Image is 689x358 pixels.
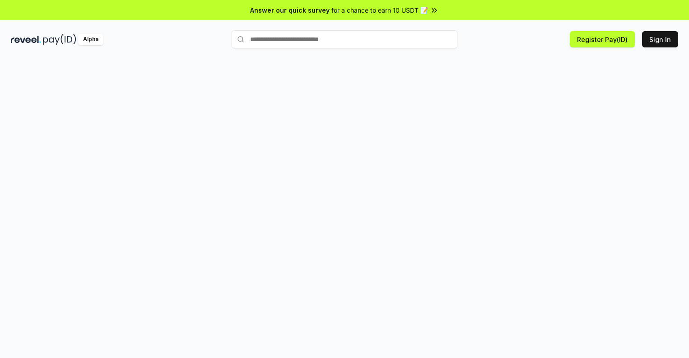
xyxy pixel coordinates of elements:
[331,5,428,15] span: for a chance to earn 10 USDT 📝
[570,31,635,47] button: Register Pay(ID)
[642,31,678,47] button: Sign In
[78,34,103,45] div: Alpha
[250,5,330,15] span: Answer our quick survey
[43,34,76,45] img: pay_id
[11,34,41,45] img: reveel_dark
